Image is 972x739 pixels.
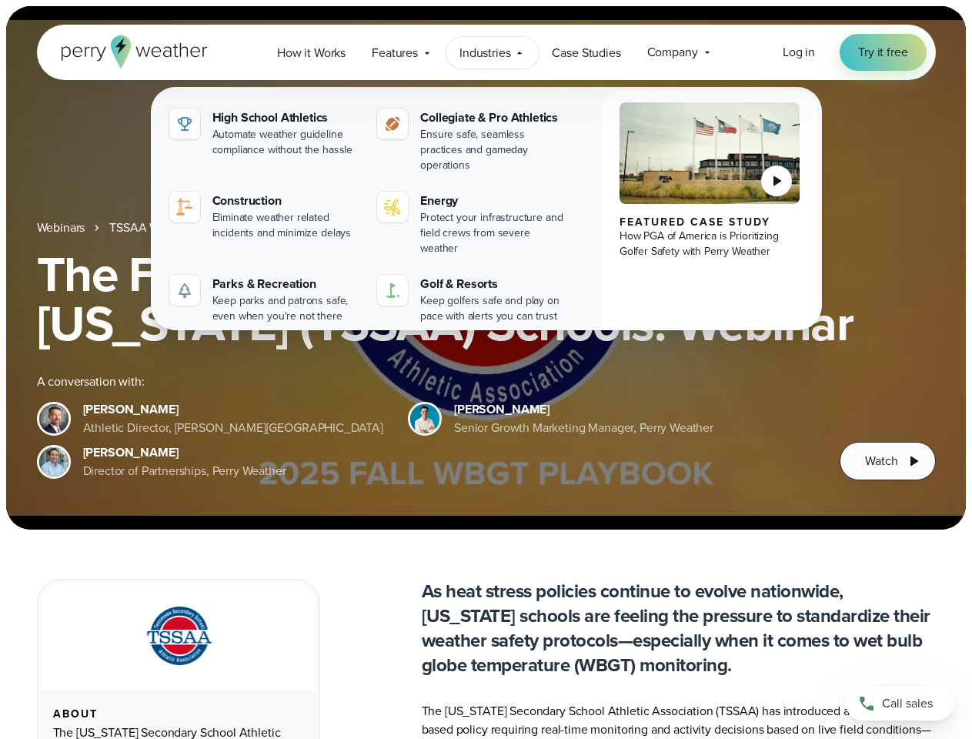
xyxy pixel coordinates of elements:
span: How it Works [277,44,346,62]
div: About [53,708,304,721]
img: TSSAA-Tennessee-Secondary-School-Athletic-Association.svg [127,601,230,671]
div: Parks & Recreation [212,275,359,293]
a: Energy Protect your infrastructure and field crews from severe weather [371,186,573,262]
div: Automate weather guideline compliance without the hassle [212,127,359,158]
img: PGA of America, Frisco Campus [620,102,800,204]
div: Director of Partnerships, Perry Weather [83,462,286,480]
img: Brian Wyatt [39,404,68,433]
div: Featured Case Study [620,216,800,229]
div: A conversation with: [37,373,816,391]
div: [PERSON_NAME] [83,400,384,419]
a: TSSAA WBGT Fall Playbook [109,219,256,237]
span: Case Studies [552,44,620,62]
div: Protect your infrastructure and field crews from severe weather [420,210,567,256]
nav: Breadcrumb [37,219,936,237]
a: Call sales [846,687,954,721]
div: [PERSON_NAME] [83,443,286,462]
div: Construction [212,192,359,210]
img: parks-icon-grey.svg [175,281,194,299]
div: [PERSON_NAME] [454,400,713,419]
a: Case Studies [539,37,633,69]
div: Energy [420,192,567,210]
div: How PGA of America is Prioritizing Golfer Safety with Perry Weather [620,229,800,259]
a: Collegiate & Pro Athletics Ensure safe, seamless practices and gameday operations [371,102,573,179]
img: energy-icon@2x-1.svg [383,198,402,216]
div: Ensure safe, seamless practices and gameday operations [420,127,567,173]
span: Industries [459,44,510,62]
div: Athletic Director, [PERSON_NAME][GEOGRAPHIC_DATA] [83,419,384,437]
div: Golf & Resorts [420,275,567,293]
span: Call sales [882,694,933,713]
span: Features [372,44,418,62]
img: golf-iconV2.svg [383,281,402,299]
img: proathletics-icon@2x-1.svg [383,115,402,133]
div: Eliminate weather related incidents and minimize delays [212,210,359,241]
img: Spencer Patton, Perry Weather [410,404,439,433]
span: Log in [783,43,815,61]
h1: The Fall WBGT Playbook for [US_STATE] (TSSAA) Schools: Webinar [37,249,936,348]
a: Log in [783,43,815,62]
div: Collegiate & Pro Athletics [420,109,567,127]
a: Parks & Recreation Keep parks and patrons safe, even when you're not there [163,269,366,330]
div: Senior Growth Marketing Manager, Perry Weather [454,419,713,437]
div: Keep parks and patrons safe, even when you're not there [212,293,359,324]
button: Watch [840,442,935,480]
span: Watch [865,452,897,470]
img: Jeff Wood [39,447,68,477]
img: highschool-icon.svg [175,115,194,133]
span: Try it free [858,43,907,62]
a: Try it free [840,34,926,71]
a: PGA of America, Frisco Campus Featured Case Study How PGA of America is Prioritizing Golfer Safet... [601,90,819,343]
a: High School Athletics Automate weather guideline compliance without the hassle [163,102,366,164]
p: As heat stress policies continue to evolve nationwide, [US_STATE] schools are feeling the pressur... [422,579,936,677]
a: Golf & Resorts Keep golfers safe and play on pace with alerts you can trust [371,269,573,330]
img: construction perry weather [175,198,194,216]
a: How it Works [264,37,359,69]
span: Company [647,43,698,62]
div: Keep golfers safe and play on pace with alerts you can trust [420,293,567,324]
a: Webinars [37,219,85,237]
a: construction perry weather Construction Eliminate weather related incidents and minimize delays [163,186,366,247]
div: High School Athletics [212,109,359,127]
